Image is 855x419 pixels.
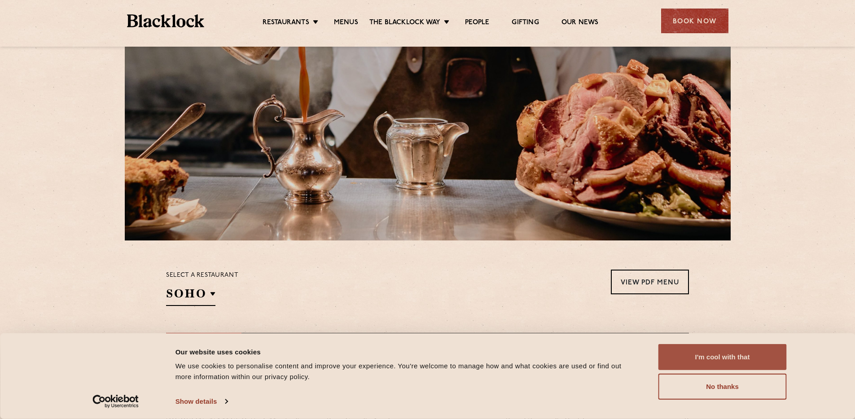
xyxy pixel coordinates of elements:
[334,18,358,28] a: Menus
[175,346,638,357] div: Our website uses cookies
[611,270,689,294] a: View PDF Menu
[561,18,599,28] a: Our News
[127,14,205,27] img: BL_Textured_Logo-footer-cropped.svg
[166,270,238,281] p: Select a restaurant
[166,286,215,306] h2: SOHO
[76,395,155,408] a: Usercentrics Cookiebot - opens in a new window
[512,18,539,28] a: Gifting
[369,18,440,28] a: The Blacklock Way
[465,18,489,28] a: People
[661,9,728,33] div: Book Now
[175,395,228,408] a: Show details
[658,344,787,370] button: I'm cool with that
[658,374,787,400] button: No thanks
[175,361,638,382] div: We use cookies to personalise content and improve your experience. You're welcome to manage how a...
[263,18,309,28] a: Restaurants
